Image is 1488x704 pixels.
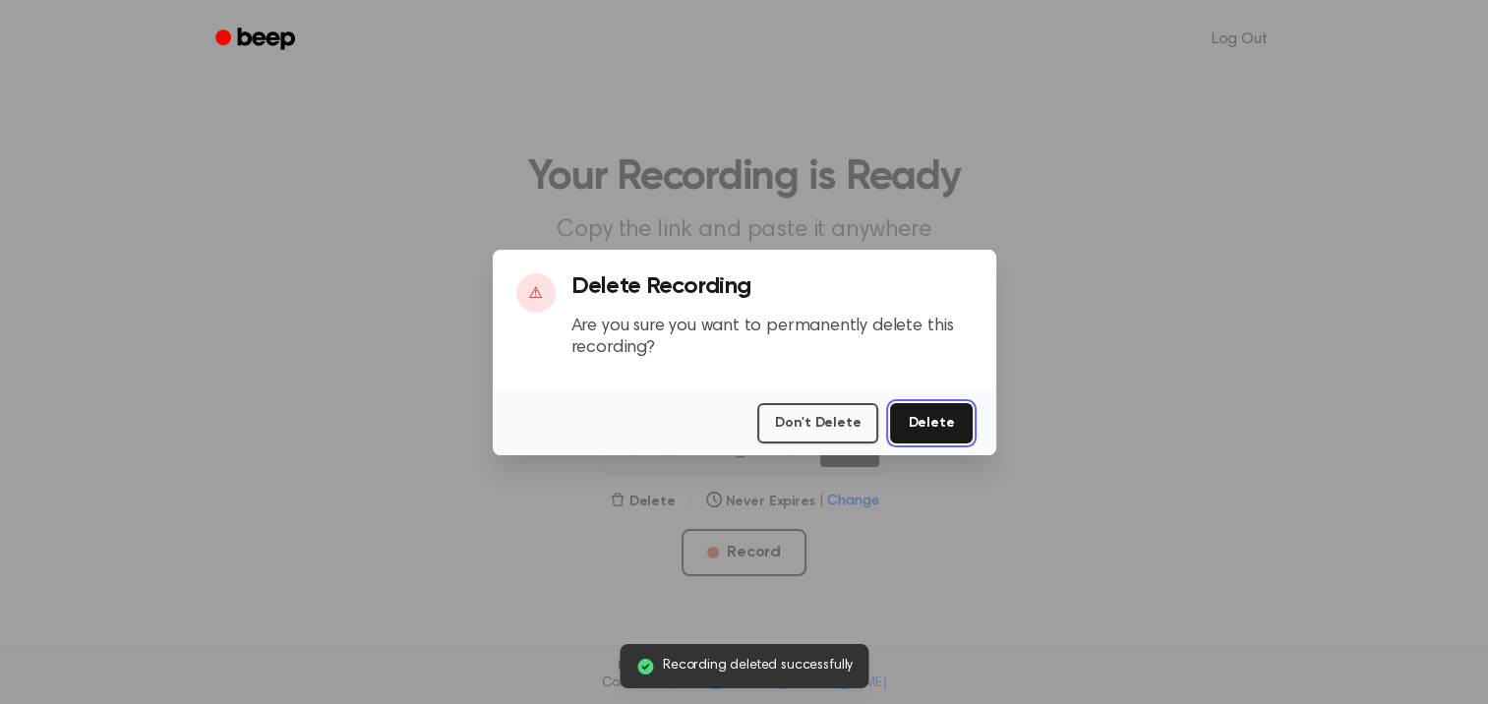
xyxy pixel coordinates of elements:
span: Recording deleted successfully [663,656,853,676]
h3: Delete Recording [571,273,973,300]
a: Log Out [1192,16,1287,63]
button: Don't Delete [757,403,878,443]
button: Delete [890,403,972,443]
a: Beep [202,21,313,59]
p: Are you sure you want to permanently delete this recording? [571,316,973,360]
div: ⚠ [516,273,556,313]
